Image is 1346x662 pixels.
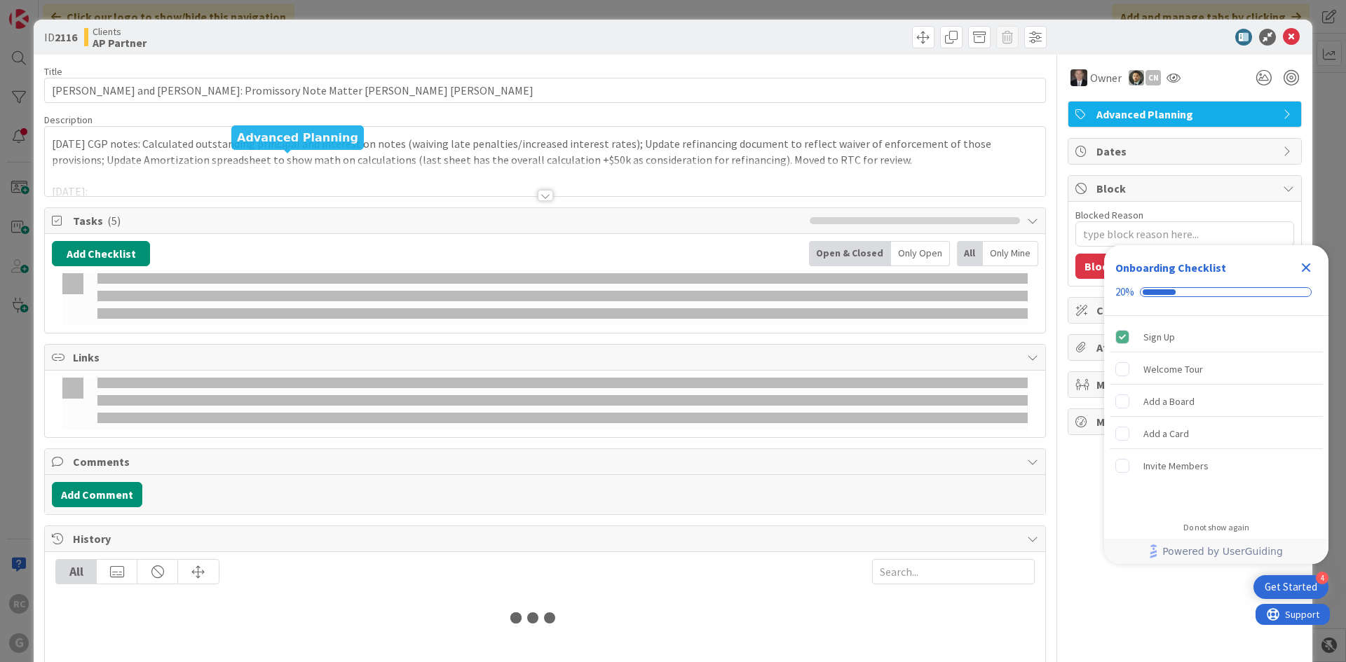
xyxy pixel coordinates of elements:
[52,241,150,266] button: Add Checklist
[1110,418,1323,449] div: Add a Card is incomplete.
[891,241,950,266] div: Only Open
[1096,106,1276,123] span: Advanced Planning
[1096,302,1276,319] span: Custom Fields
[983,241,1038,266] div: Only Mine
[52,136,1038,167] p: [DATE] CGP notes: Calculated outstanding principal and interest on notes (waiving late penalties/...
[1143,425,1189,442] div: Add a Card
[1316,572,1328,584] div: 4
[957,241,983,266] div: All
[1115,286,1134,298] div: 20%
[44,113,93,126] span: Description
[1265,580,1317,594] div: Get Started
[1143,361,1203,378] div: Welcome Tour
[44,29,77,46] span: ID
[44,78,1046,103] input: type card name here...
[93,26,147,37] span: Clients
[1143,457,1209,474] div: Invite Members
[1104,316,1328,513] div: Checklist items
[1115,286,1317,298] div: Checklist progress: 20%
[1253,575,1328,599] div: Open Get Started checklist, remaining modules: 4
[1104,539,1328,564] div: Footer
[1143,329,1175,345] div: Sign Up
[107,214,121,228] span: ( 5 )
[73,212,803,229] span: Tasks
[1096,376,1276,393] span: Mirrors
[1146,70,1161,85] div: CN
[1070,69,1087,86] img: BG
[52,482,142,507] button: Add Comment
[73,453,1020,470] span: Comments
[73,349,1020,366] span: Links
[237,131,358,144] h5: Advanced Planning
[56,560,97,584] div: All
[1096,143,1276,160] span: Dates
[1075,254,1123,279] button: Block
[1096,180,1276,197] span: Block
[1129,70,1144,85] img: CG
[73,530,1020,547] span: History
[872,559,1035,584] input: Search...
[1143,393,1195,410] div: Add a Board
[44,65,62,78] label: Title
[1162,543,1283,560] span: Powered by UserGuiding
[1110,322,1323,352] div: Sign Up is complete.
[1110,354,1323,385] div: Welcome Tour is incomplete.
[1115,259,1226,276] div: Onboarding Checklist
[1075,209,1143,221] label: Blocked Reason
[93,37,147,48] b: AP Partner
[1183,522,1249,533] div: Do not show again
[55,30,77,44] b: 2116
[1104,245,1328,564] div: Checklist Container
[1090,69,1122,86] span: Owner
[1111,539,1321,564] a: Powered by UserGuiding
[1096,339,1276,356] span: Attachments
[1110,386,1323,417] div: Add a Board is incomplete.
[29,2,64,19] span: Support
[809,241,891,266] div: Open & Closed
[1295,256,1317,279] div: Close Checklist
[1110,450,1323,481] div: Invite Members is incomplete.
[1096,413,1276,430] span: Metrics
